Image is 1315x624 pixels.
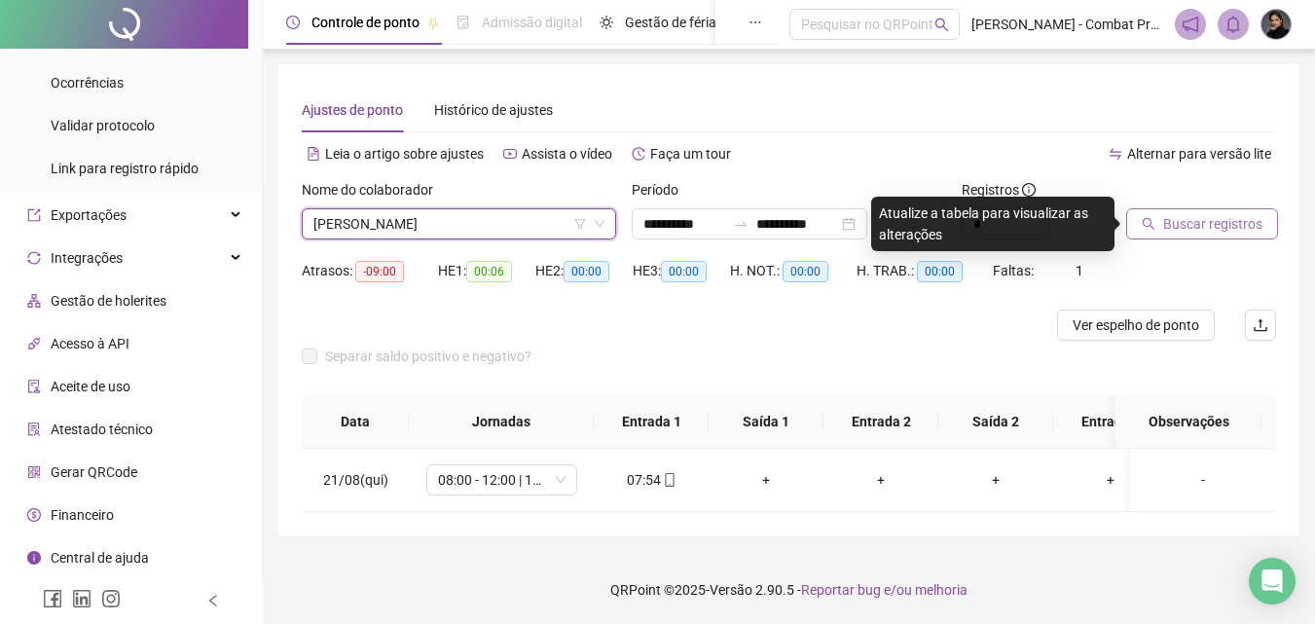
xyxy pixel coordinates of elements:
[783,261,828,282] span: 00:00
[302,102,403,118] span: Ajustes de ponto
[27,294,41,308] span: apartment
[51,464,137,480] span: Gerar QRCode
[709,395,823,449] th: Saída 1
[438,260,535,282] div: HE 1:
[749,16,762,29] span: ellipsis
[27,208,41,222] span: export
[302,260,438,282] div: Atrasos:
[733,216,749,232] span: to
[434,102,553,118] span: Histórico de ajustes
[1126,208,1278,239] button: Buscar registros
[730,260,857,282] div: H. NOT.:
[600,16,613,29] span: sun
[323,472,388,488] span: 21/08(qui)
[625,15,723,30] span: Gestão de férias
[710,582,752,598] span: Versão
[313,209,604,239] span: DANIELE MATOS JOHANN
[43,589,62,608] span: facebook
[609,469,693,491] div: 07:54
[535,260,633,282] div: HE 2:
[51,207,127,223] span: Exportações
[522,146,612,162] span: Assista o vídeo
[1146,469,1260,491] div: -
[1224,16,1242,33] span: bell
[962,179,1036,201] span: Registros
[51,293,166,309] span: Gestão de holerites
[263,556,1315,624] footer: QRPoint © 2025 - 2.90.5 -
[302,179,446,201] label: Nome do colaborador
[917,261,963,282] span: 00:00
[633,260,730,282] div: HE 3:
[325,146,484,162] span: Leia o artigo sobre ajustes
[1127,146,1271,162] span: Alternar para versão lite
[1053,395,1168,449] th: Entrada 3
[302,395,409,449] th: Data
[801,582,968,598] span: Reportar bug e/ou melhoria
[27,337,41,350] span: api
[101,589,121,608] span: instagram
[438,465,566,495] span: 08:00 - 12:00 | 13:00 - 18:00
[27,380,41,393] span: audit
[51,75,124,91] span: Ocorrências
[409,395,594,449] th: Jornadas
[72,589,91,608] span: linkedin
[857,260,993,282] div: H. TRAB.:
[1142,217,1155,231] span: search
[27,422,41,436] span: solution
[1109,147,1122,161] span: swap
[51,118,155,133] span: Validar protocolo
[466,261,512,282] span: 00:06
[839,469,923,491] div: +
[823,395,938,449] th: Entrada 2
[27,551,41,565] span: info-circle
[724,469,808,491] div: +
[1069,469,1152,491] div: +
[317,346,539,367] span: Separar saldo positivo e negativo?
[1076,263,1083,278] span: 1
[51,250,123,266] span: Integrações
[1131,411,1246,432] span: Observações
[482,15,582,30] span: Admissão digital
[27,465,41,479] span: qrcode
[934,18,949,32] span: search
[51,422,153,437] span: Atestado técnico
[1261,10,1291,39] img: 93555
[427,18,439,29] span: pushpin
[661,473,676,487] span: mobile
[286,16,300,29] span: clock-circle
[971,14,1163,35] span: [PERSON_NAME] - Combat Prevenção Total Contra Incêndio Ltda
[27,251,41,265] span: sync
[632,147,645,161] span: history
[594,395,709,449] th: Entrada 1
[871,197,1114,251] div: Atualize a tabela para visualizar as alterações
[1057,310,1215,341] button: Ver espelho de ponto
[1163,213,1262,235] span: Buscar registros
[355,261,404,282] span: -09:00
[1073,314,1199,336] span: Ver espelho de ponto
[632,179,691,201] label: Período
[51,336,129,351] span: Acesso à API
[206,594,220,607] span: left
[51,379,130,394] span: Aceite de uso
[457,16,470,29] span: file-done
[733,216,749,232] span: swap-right
[993,263,1037,278] span: Faltas:
[954,469,1038,491] div: +
[311,15,420,30] span: Controle de ponto
[51,550,149,566] span: Central de ajuda
[1115,395,1261,449] th: Observações
[564,261,609,282] span: 00:00
[51,161,199,176] span: Link para registro rápido
[1249,558,1296,605] div: Open Intercom Messenger
[27,508,41,522] span: dollar
[1253,317,1268,333] span: upload
[1182,16,1199,33] span: notification
[1022,183,1036,197] span: info-circle
[503,147,517,161] span: youtube
[650,146,731,162] span: Faça um tour
[51,507,114,523] span: Financeiro
[574,218,586,230] span: filter
[661,261,707,282] span: 00:00
[938,395,1053,449] th: Saída 2
[594,218,605,230] span: down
